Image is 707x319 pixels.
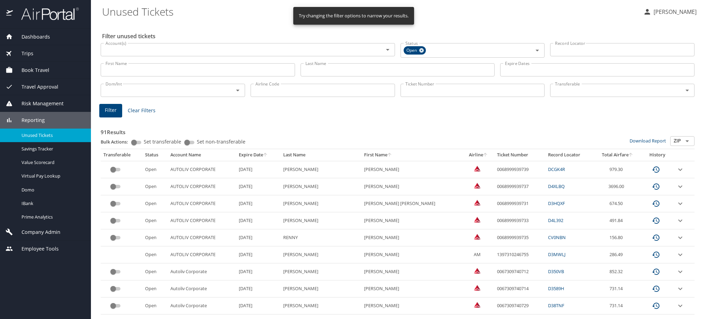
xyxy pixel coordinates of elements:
[280,178,361,195] td: [PERSON_NAME]
[494,229,545,246] td: 0068999939735
[142,280,168,297] td: Open
[404,47,421,54] span: Open
[280,212,361,229] td: [PERSON_NAME]
[641,149,673,161] th: History
[280,195,361,212] td: [PERSON_NAME]
[142,263,168,280] td: Open
[14,7,79,21] img: airportal-logo.png
[13,116,45,124] span: Reporting
[168,246,236,263] td: AUTOLIV CORPORATE
[142,297,168,314] td: Open
[144,139,181,144] span: Set transferable
[548,200,565,206] a: D3HQXF
[168,280,236,297] td: Autoliv Corporate
[263,153,268,157] button: sort
[474,301,481,308] img: Delta Airlines
[651,8,697,16] p: [PERSON_NAME]
[630,138,666,144] a: Download Report
[101,124,695,136] h3: 91 Results
[682,85,692,95] button: Open
[280,229,361,246] td: RENNY
[594,246,641,263] td: 286.49
[594,263,641,280] td: 852.32
[99,104,122,117] button: Filter
[594,195,641,212] td: 674.50
[102,31,696,42] h2: Filter unused tickets
[404,46,426,55] div: Open
[280,246,361,263] td: [PERSON_NAME]
[532,46,542,55] button: Open
[142,178,168,195] td: Open
[236,263,280,280] td: [DATE]
[197,139,245,144] span: Set non-transferable
[548,251,565,257] a: D3MWLJ
[594,297,641,314] td: 731.14
[494,212,545,229] td: 0068999939733
[103,152,140,158] div: Transferable
[13,50,33,57] span: Trips
[142,161,168,178] td: Open
[361,246,463,263] td: [PERSON_NAME]
[13,228,60,236] span: Company Admin
[361,263,463,280] td: [PERSON_NAME]
[548,302,564,309] a: D38TNF
[361,195,463,212] td: [PERSON_NAME] [PERSON_NAME]
[168,149,236,161] th: Account Name
[676,234,684,242] button: expand row
[548,217,563,223] a: D4L392
[474,199,481,206] img: Delta Airlines
[474,284,481,291] img: Delta Airlines
[236,161,280,178] td: [DATE]
[236,178,280,195] td: [DATE]
[361,178,463,195] td: [PERSON_NAME]
[280,161,361,178] td: [PERSON_NAME]
[236,149,280,161] th: Expire Date
[361,229,463,246] td: [PERSON_NAME]
[494,280,545,297] td: 0067309740714
[13,245,59,253] span: Employee Tools
[236,229,280,246] td: [DATE]
[125,104,158,117] button: Clear Filters
[236,297,280,314] td: [DATE]
[22,200,83,207] span: IBank
[13,100,64,107] span: Risk Management
[682,136,692,146] button: Open
[128,106,155,115] span: Clear Filters
[483,153,488,157] button: sort
[142,246,168,263] td: Open
[676,182,684,191] button: expand row
[280,297,361,314] td: [PERSON_NAME]
[6,7,14,21] img: icon-airportal.png
[22,146,83,152] span: Savings Tracker
[494,263,545,280] td: 0067309740712
[594,178,641,195] td: 3696.00
[629,153,633,157] button: sort
[361,212,463,229] td: [PERSON_NAME]
[676,285,684,293] button: expand row
[594,149,641,161] th: Total Airfare
[280,280,361,297] td: [PERSON_NAME]
[474,233,481,240] img: Delta Airlines
[494,178,545,195] td: 0068999939737
[548,234,566,240] a: CV0NBN
[594,280,641,297] td: 731.14
[594,229,641,246] td: 156.80
[299,9,409,23] div: Try changing the filter options to narrow your results.
[383,45,393,55] button: Open
[676,268,684,276] button: expand row
[361,280,463,297] td: [PERSON_NAME]
[22,173,83,179] span: Virtual Pay Lookup
[676,302,684,310] button: expand row
[102,1,638,22] h1: Unused Tickets
[22,159,83,166] span: Value Scorecard
[280,149,361,161] th: Last Name
[236,195,280,212] td: [DATE]
[13,66,49,74] span: Book Travel
[494,149,545,161] th: Ticket Number
[13,33,50,41] span: Dashboards
[168,263,236,280] td: Autoliv Corporate
[168,161,236,178] td: AUTOLIV CORPORATE
[387,153,392,157] button: sort
[236,280,280,297] td: [DATE]
[236,246,280,263] td: [DATE]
